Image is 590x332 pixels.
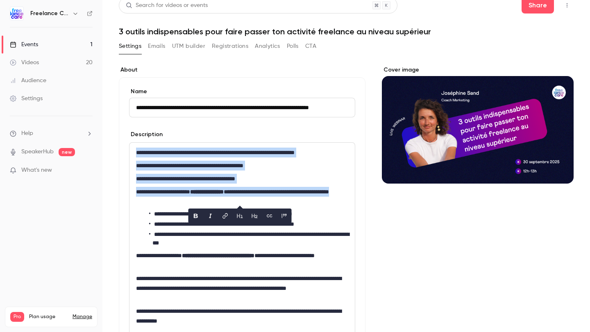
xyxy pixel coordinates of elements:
[305,40,316,53] button: CTA
[73,314,92,320] a: Manage
[10,40,38,49] div: Events
[255,40,280,53] button: Analytics
[21,129,33,138] span: Help
[287,40,299,53] button: Polls
[204,209,217,222] button: italic
[129,130,163,139] label: Description
[10,94,43,103] div: Settings
[10,312,24,322] span: Pro
[126,1,208,10] div: Search for videos or events
[148,40,165,53] button: Emails
[83,167,93,174] iframe: Noticeable Trigger
[212,40,248,53] button: Registrations
[189,209,202,222] button: bold
[219,209,232,222] button: link
[119,40,141,53] button: Settings
[30,9,69,18] h6: Freelance Care
[382,66,574,74] label: Cover image
[10,76,46,85] div: Audience
[10,7,23,20] img: Freelance Care
[21,166,52,175] span: What's new
[119,27,574,36] h1: 3 outils indispensables pour faire passer ton activité freelance au niveau supérieur
[10,129,93,138] li: help-dropdown-opener
[278,209,291,222] button: blockquote
[119,66,365,74] label: About
[21,148,54,156] a: SpeakerHub
[382,66,574,184] section: Cover image
[29,314,68,320] span: Plan usage
[10,58,39,67] div: Videos
[129,87,355,96] label: Name
[59,148,75,156] span: new
[172,40,205,53] button: UTM builder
